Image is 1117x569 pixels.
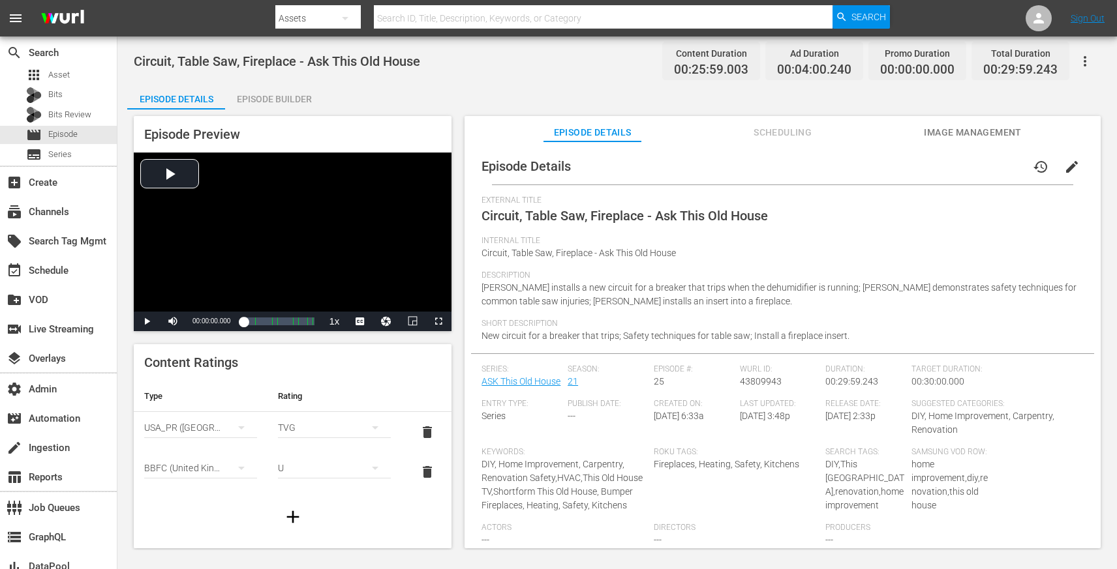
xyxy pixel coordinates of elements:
[134,312,160,331] button: Play
[412,416,443,448] button: delete
[7,321,22,337] span: Live Streaming
[321,312,347,331] button: Playback Rate
[825,364,905,375] span: Duration:
[425,312,451,331] button: Fullscreen
[144,409,257,446] div: USA_PR ([GEOGRAPHIC_DATA] ([GEOGRAPHIC_DATA]))
[482,399,561,409] span: Entry Type:
[373,312,399,331] button: Jump To Time
[983,63,1058,78] span: 00:29:59.243
[7,500,22,516] span: Job Queues
[482,364,561,375] span: Series:
[482,270,1077,281] span: Description
[482,208,768,224] span: Circuit, Table Saw, Fireplace - Ask This Old House
[7,469,22,485] span: Reports
[31,3,94,34] img: ans4CAIJ8jUAAAAAAAAAAAAAAAAAAAAAAAAgQb4GAAAAAAAAAAAAAAAAAAAAAAAAJMjXAAAAAAAAAAAAAAAAAAAAAAAAgAT5G...
[911,459,988,510] span: home improvement,diy,renovation,this old house
[825,534,833,545] span: ---
[880,63,955,78] span: 00:00:00.000
[833,5,890,29] button: Search
[654,447,819,458] span: Roku Tags:
[48,128,78,141] span: Episode
[482,282,1077,306] span: [PERSON_NAME] installs a new circuit for a breaker that trips when the dehumidifier is running; [...
[26,107,42,123] div: Bits Review
[482,534,489,545] span: ---
[7,529,22,545] span: GraphQL
[7,233,22,249] span: Search Tag Mgmt
[7,175,22,190] span: Create
[48,68,70,81] span: Asset
[347,312,373,331] button: Captions
[740,376,782,387] span: 43809943
[674,63,748,78] span: 00:25:59.003
[911,411,1054,435] span: DIY, Home Improvement, Carpentry, Renovation
[825,447,905,458] span: Search Tags:
[1071,13,1105,23] a: Sign Out
[825,523,991,533] span: Producers
[482,236,1077,246] span: Internal Title
[1056,151,1088,182] button: edit
[924,124,1022,141] span: Image Management
[734,124,832,141] span: Scheduling
[911,399,1077,409] span: Suggested Categories:
[7,381,22,397] span: Admin
[192,317,230,325] span: 00:00:00.000
[568,399,647,409] span: Publish Date:
[482,376,560,387] a: ASK This Old House
[482,523,647,533] span: Actors
[134,53,420,69] span: Circuit, Table Saw, Fireplace - Ask This Old House
[268,381,401,412] th: Rating
[825,411,876,421] span: [DATE] 2:33p
[144,450,257,486] div: BBFC (United Kingdom of [GEOGRAPHIC_DATA] and [GEOGRAPHIC_DATA] (the))
[399,312,425,331] button: Picture-in-Picture
[482,248,676,258] span: Circuit, Table Saw, Fireplace - Ask This Old House
[144,355,238,370] span: Content Ratings
[740,399,819,409] span: Last Updated:
[482,196,1077,206] span: External Title
[278,409,391,446] div: TVG
[911,376,964,387] span: 00:30:00.000
[740,364,819,375] span: Wurl ID:
[48,88,63,101] span: Bits
[777,44,851,63] div: Ad Duration
[134,381,451,492] table: simple table
[825,459,904,510] span: DIY,This [GEOGRAPHIC_DATA],renovation,home improvement
[225,83,323,115] div: Episode Builder
[654,364,733,375] span: Episode #:
[26,87,42,103] div: Bits
[482,330,849,341] span: New circuit for a breaker that trips; Safety techniques for table saw; Install a fireplace insert.
[127,83,225,109] button: Episode Details
[654,399,733,409] span: Created On:
[48,148,72,161] span: Series
[7,440,22,456] span: Ingestion
[825,376,878,387] span: 00:29:59.243
[127,83,225,115] div: Episode Details
[911,364,1077,375] span: Target Duration:
[482,459,643,510] span: DIY, Home Improvement, Carpentry, Renovation Safety,HVAC,This Old House TV,Shortform This Old Hou...
[568,376,578,387] a: 21
[420,464,435,480] span: delete
[144,126,240,142] span: Episode Preview
[225,83,323,109] button: Episode Builder
[26,67,42,83] span: Asset
[1025,151,1056,182] button: history
[7,351,22,366] span: Overlays
[160,312,186,331] button: Mute
[851,5,886,29] span: Search
[420,424,435,440] span: delete
[777,63,851,78] span: 00:04:00.240
[880,44,955,63] div: Promo Duration
[568,411,575,421] span: ---
[8,10,23,26] span: menu
[911,447,991,458] span: Samsung VOD Row:
[654,523,819,533] span: Directors
[983,44,1058,63] div: Total Duration
[482,158,571,174] span: Episode Details
[1033,159,1048,175] span: history
[482,447,647,458] span: Keywords:
[654,411,704,421] span: [DATE] 6:33a
[654,376,664,387] span: 25
[26,127,42,143] span: Episode
[26,147,42,162] span: Series
[7,263,22,278] span: Schedule
[7,292,22,308] span: VOD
